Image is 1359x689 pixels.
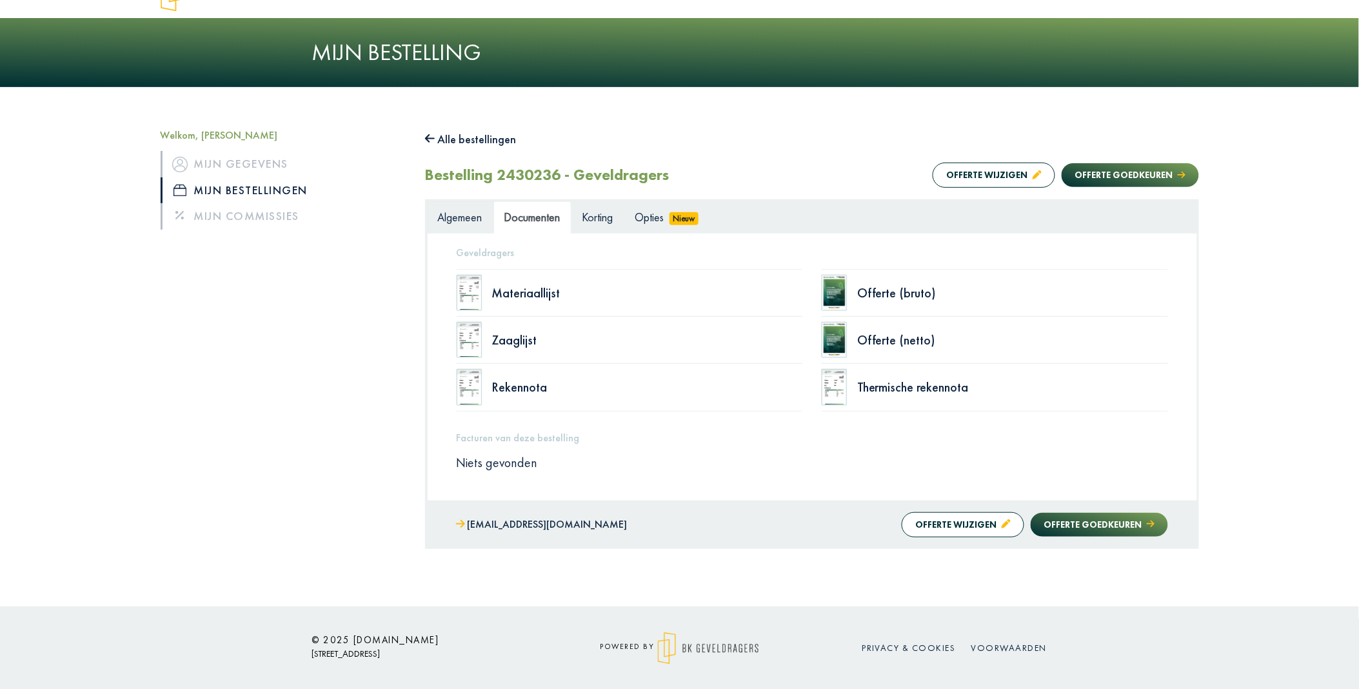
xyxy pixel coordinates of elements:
[174,185,186,196] img: icon
[492,286,803,299] div: Materiaallijst
[425,166,670,185] h2: Bestelling 2430236 - Geveldragers
[670,212,699,225] span: Nieuw
[822,369,848,405] img: doc
[564,632,796,664] div: powered by
[161,151,406,177] a: iconMijn gegevens
[492,381,803,394] div: Rekennota
[1062,163,1198,187] button: Offerte goedkeuren
[1031,513,1167,537] button: Offerte goedkeuren
[504,210,560,225] span: Documenten
[492,334,803,346] div: Zaaglijst
[456,515,628,534] a: [EMAIL_ADDRESS][DOMAIN_NAME]
[457,432,1168,444] h5: Facturen van deze bestelling
[161,177,406,203] a: iconMijn bestellingen
[822,322,848,358] img: doc
[312,634,544,646] h6: © 2025 [DOMAIN_NAME]
[822,275,848,311] img: doc
[933,163,1055,188] button: Offerte wijzigen
[457,246,1168,259] h5: Geveldragers
[425,129,517,150] button: Alle bestellingen
[857,286,1168,299] div: Offerte (bruto)
[635,210,664,225] span: Opties
[857,334,1168,346] div: Offerte (netto)
[447,454,1178,471] div: Niets gevonden
[161,203,406,229] a: Mijn commissies
[902,512,1024,537] button: Offerte wijzigen
[457,369,482,405] img: doc
[427,201,1197,233] ul: Tabs
[438,210,482,225] span: Algemeen
[457,322,482,358] img: doc
[658,632,759,664] img: logo
[582,210,613,225] span: Korting
[312,646,544,662] p: [STREET_ADDRESS]
[857,381,1168,394] div: Thermische rekennota
[312,39,1047,66] h1: Mijn bestelling
[971,642,1047,654] a: Voorwaarden
[862,642,957,654] a: Privacy & cookies
[161,129,406,141] h5: Welkom, [PERSON_NAME]
[172,157,188,172] img: icon
[457,275,482,311] img: doc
